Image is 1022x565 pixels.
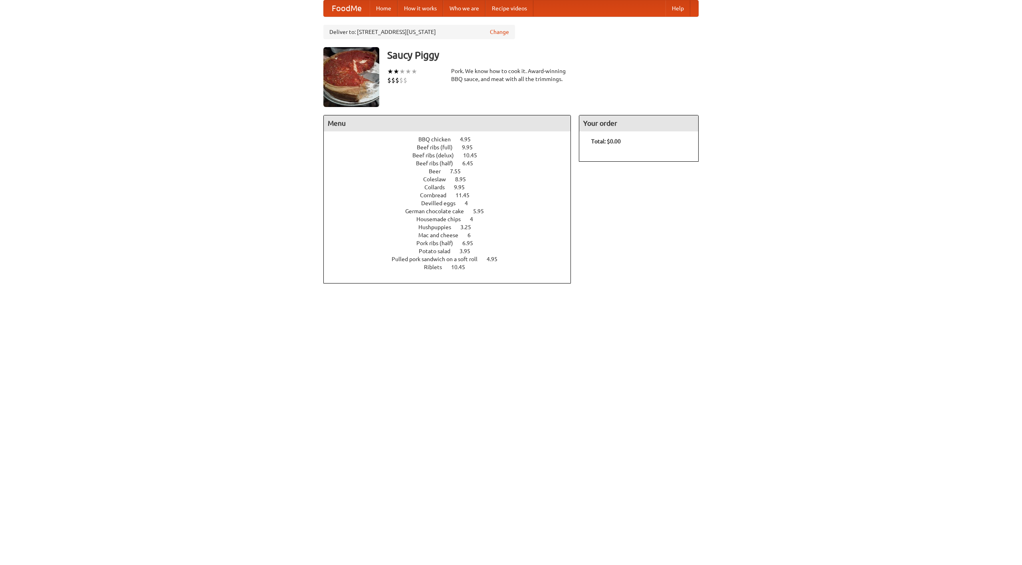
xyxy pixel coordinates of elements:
li: ★ [411,67,417,76]
span: Housemade chips [416,216,469,222]
a: Change [490,28,509,36]
span: BBQ chicken [418,136,459,143]
a: Pulled pork sandwich on a soft roll 4.95 [392,256,512,262]
span: 6.95 [462,240,481,246]
a: Hushpuppies 3.25 [418,224,486,230]
span: Hushpuppies [418,224,459,230]
a: Devilled eggs 4 [421,200,483,206]
a: How it works [398,0,443,16]
a: Beef ribs (full) 9.95 [417,144,487,151]
a: Collards 9.95 [424,184,479,190]
h4: Menu [324,115,570,131]
li: ★ [387,67,393,76]
span: Devilled eggs [421,200,463,206]
span: 3.25 [460,224,479,230]
span: Beef ribs (delux) [412,152,462,159]
span: Pork ribs (half) [416,240,461,246]
li: $ [391,76,395,85]
img: angular.jpg [323,47,379,107]
div: Deliver to: [STREET_ADDRESS][US_STATE] [323,25,515,39]
span: 6 [467,232,479,238]
span: 9.95 [454,184,473,190]
span: Cornbread [420,192,454,198]
a: Mac and cheese 6 [418,232,485,238]
a: Riblets 10.45 [424,264,480,270]
a: BBQ chicken 4.95 [418,136,485,143]
a: Beer 7.55 [429,168,475,174]
span: Collards [424,184,453,190]
div: Pork. We know how to cook it. Award-winning BBQ sauce, and meat with all the trimmings. [451,67,571,83]
span: 11.45 [456,192,477,198]
a: Coleslaw 8.95 [423,176,481,182]
a: Potato salad 3.95 [419,248,485,254]
span: German chocolate cake [405,208,472,214]
a: Beef ribs (delux) 10.45 [412,152,492,159]
span: Riblets [424,264,450,270]
li: ★ [393,67,399,76]
a: Pork ribs (half) 6.95 [416,240,488,246]
span: 4.95 [460,136,479,143]
span: 7.55 [450,168,469,174]
a: Home [370,0,398,16]
li: ★ [405,67,411,76]
li: $ [395,76,399,85]
a: German chocolate cake 5.95 [405,208,499,214]
span: 6.45 [462,160,481,167]
li: $ [399,76,403,85]
span: 9.95 [462,144,481,151]
li: $ [387,76,391,85]
a: Who we are [443,0,485,16]
span: 4.95 [487,256,505,262]
li: $ [403,76,407,85]
span: Beef ribs (half) [416,160,461,167]
span: 5.95 [473,208,492,214]
a: Help [665,0,690,16]
li: ★ [399,67,405,76]
h3: Saucy Piggy [387,47,699,63]
span: Mac and cheese [418,232,466,238]
h4: Your order [579,115,698,131]
a: Beef ribs (half) 6.45 [416,160,488,167]
b: Total: $0.00 [591,138,621,145]
span: 10.45 [463,152,485,159]
span: 3.95 [460,248,478,254]
span: Potato salad [419,248,458,254]
span: Beer [429,168,449,174]
span: Pulled pork sandwich on a soft roll [392,256,485,262]
span: Beef ribs (full) [417,144,461,151]
a: Cornbread 11.45 [420,192,484,198]
span: 4 [465,200,476,206]
a: FoodMe [324,0,370,16]
span: 8.95 [455,176,474,182]
span: 4 [470,216,481,222]
a: Recipe videos [485,0,533,16]
a: Housemade chips 4 [416,216,488,222]
span: Coleslaw [423,176,454,182]
span: 10.45 [451,264,473,270]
